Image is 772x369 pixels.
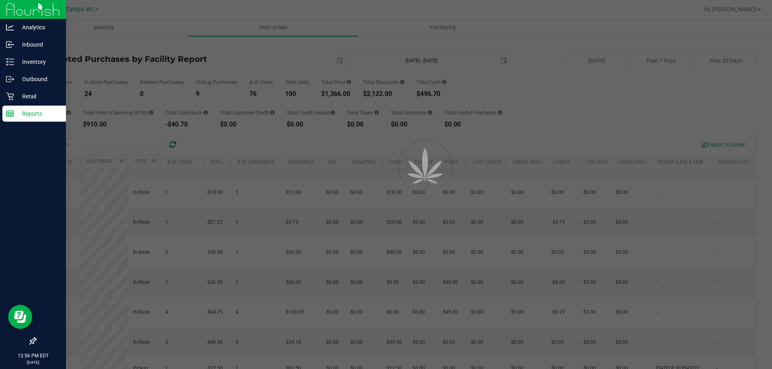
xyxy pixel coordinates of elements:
[14,92,62,101] p: Retail
[14,40,62,49] p: Inbound
[6,41,14,49] inline-svg: Inbound
[14,74,62,84] p: Outbound
[6,58,14,66] inline-svg: Inventory
[6,110,14,118] inline-svg: Reports
[8,305,32,329] iframe: Resource center
[14,22,62,32] p: Analytics
[4,352,62,359] p: 12:56 PM EDT
[4,359,62,365] p: [DATE]
[6,75,14,83] inline-svg: Outbound
[14,109,62,118] p: Reports
[6,92,14,100] inline-svg: Retail
[14,57,62,67] p: Inventory
[6,23,14,31] inline-svg: Analytics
